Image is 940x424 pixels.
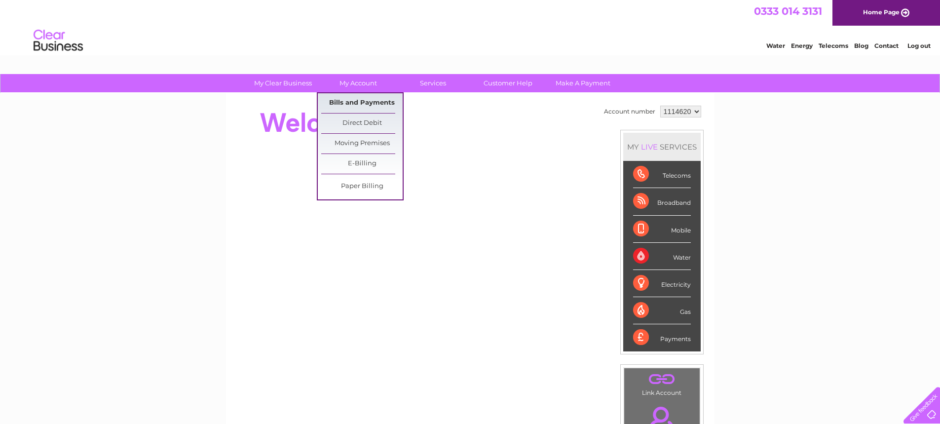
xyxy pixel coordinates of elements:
div: Clear Business is a trading name of Verastar Limited (registered in [GEOGRAPHIC_DATA] No. 3667643... [237,5,704,48]
a: Contact [874,42,899,49]
a: Water [766,42,785,49]
a: Telecoms [819,42,848,49]
a: Moving Premises [321,134,403,154]
a: 0333 014 3131 [754,5,822,17]
div: LIVE [639,142,660,152]
a: . [627,371,697,388]
div: MY SERVICES [623,133,701,161]
a: Paper Billing [321,177,403,196]
div: Broadband [633,188,691,215]
a: Services [392,74,474,92]
div: Payments [633,324,691,351]
a: My Clear Business [242,74,324,92]
a: Make A Payment [542,74,624,92]
a: Energy [791,42,813,49]
td: Account number [602,103,658,120]
a: Bills and Payments [321,93,403,113]
img: logo.png [33,26,83,56]
div: Electricity [633,270,691,297]
a: Direct Debit [321,114,403,133]
div: Telecoms [633,161,691,188]
div: Water [633,243,691,270]
td: Link Account [624,368,700,399]
div: Gas [633,297,691,324]
a: E-Billing [321,154,403,174]
a: Customer Help [467,74,549,92]
a: My Account [317,74,399,92]
a: Log out [907,42,931,49]
div: Mobile [633,216,691,243]
a: Blog [854,42,868,49]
